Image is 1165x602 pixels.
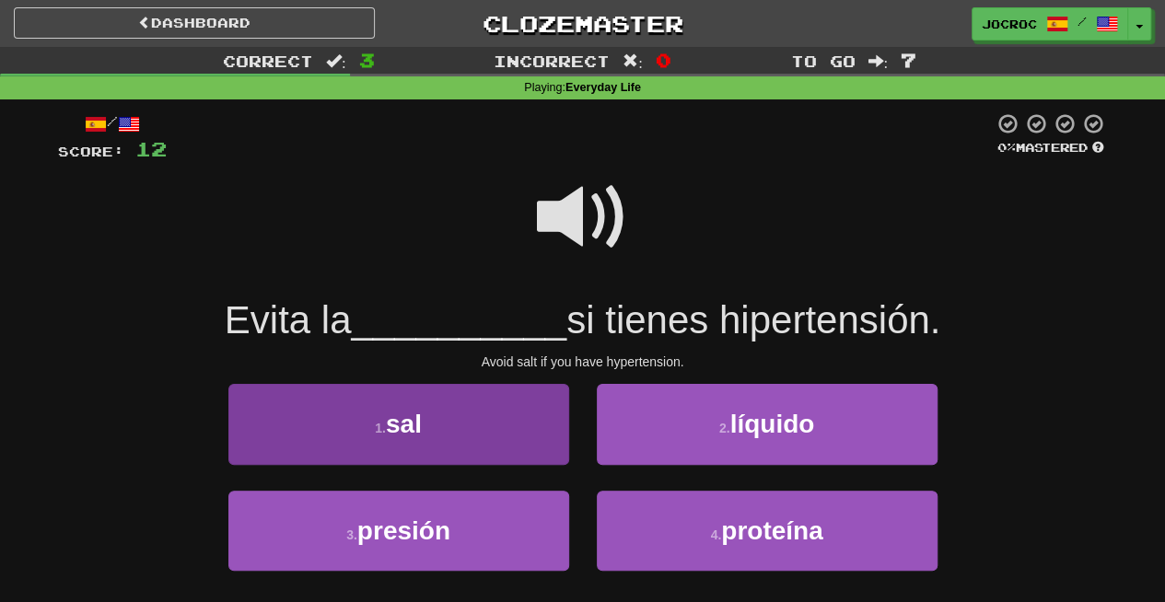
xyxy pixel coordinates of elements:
span: Incorrect [494,52,610,70]
button: 4.proteína [597,491,938,571]
span: Evita la [225,298,352,342]
span: 0 [656,49,671,71]
span: 3 [359,49,375,71]
span: Score: [58,144,124,159]
span: líquido [729,410,814,438]
span: proteína [721,516,822,545]
small: 4 . [710,527,721,542]
span: / [1078,15,1087,28]
span: JoCroc [982,16,1037,32]
a: Dashboard [14,7,375,39]
small: 3 . [346,527,357,542]
small: 1 . [375,421,386,435]
button: 1.sal [228,384,569,464]
span: 7 [901,49,916,71]
a: Clozemaster [402,7,763,40]
span: : [623,53,643,69]
span: : [868,53,888,69]
div: Avoid salt if you have hypertension. [58,353,1108,371]
div: Mastered [994,140,1108,156]
div: / [58,112,167,135]
span: Correct [223,52,313,70]
span: presión [357,516,450,545]
span: : [326,53,346,69]
span: To go [790,52,855,70]
span: 0 % [997,140,1016,155]
span: sal [386,410,422,438]
span: 12 [135,137,167,160]
button: 3.presión [228,491,569,571]
button: 2.líquido [597,384,938,464]
span: __________ [351,298,566,342]
a: JoCroc / [972,7,1128,41]
strong: Everyday Life [565,81,641,94]
span: si tienes hipertensión. [566,298,940,342]
small: 2 . [719,421,730,435]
